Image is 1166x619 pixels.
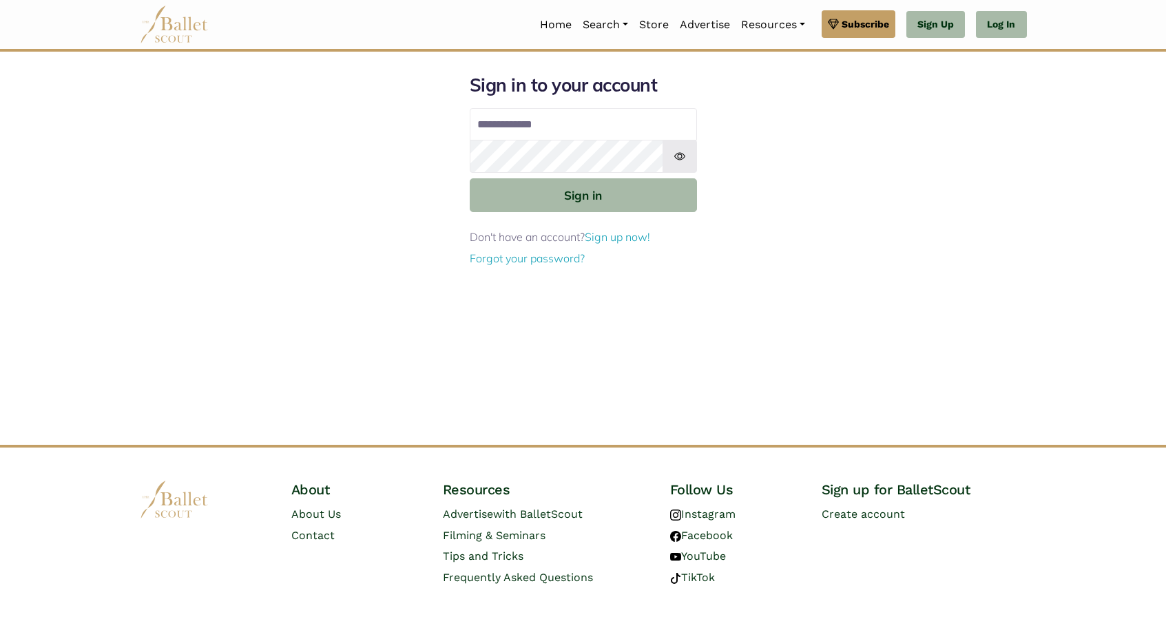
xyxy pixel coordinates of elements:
[828,17,839,32] img: gem.svg
[470,229,697,246] p: Don't have an account?
[822,507,905,521] a: Create account
[822,481,1027,499] h4: Sign up for BalletScout
[842,17,889,32] span: Subscribe
[493,507,583,521] span: with BalletScout
[291,481,421,499] h4: About
[634,10,674,39] a: Store
[470,178,697,212] button: Sign in
[443,507,583,521] a: Advertisewith BalletScout
[470,74,697,97] h1: Sign in to your account
[670,531,681,542] img: facebook logo
[670,481,800,499] h4: Follow Us
[670,573,681,584] img: tiktok logo
[976,11,1026,39] a: Log In
[822,10,895,38] a: Subscribe
[291,507,341,521] a: About Us
[443,529,545,542] a: Filming & Seminars
[906,11,965,39] a: Sign Up
[140,481,209,518] img: logo
[534,10,577,39] a: Home
[670,552,681,563] img: youtube logo
[585,230,650,244] a: Sign up now!
[470,251,585,265] a: Forgot your password?
[736,10,811,39] a: Resources
[670,549,726,563] a: YouTube
[670,507,736,521] a: Instagram
[443,549,523,563] a: Tips and Tricks
[670,571,715,584] a: TikTok
[291,529,335,542] a: Contact
[577,10,634,39] a: Search
[670,529,733,542] a: Facebook
[443,481,648,499] h4: Resources
[674,10,736,39] a: Advertise
[670,510,681,521] img: instagram logo
[443,571,593,584] a: Frequently Asked Questions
